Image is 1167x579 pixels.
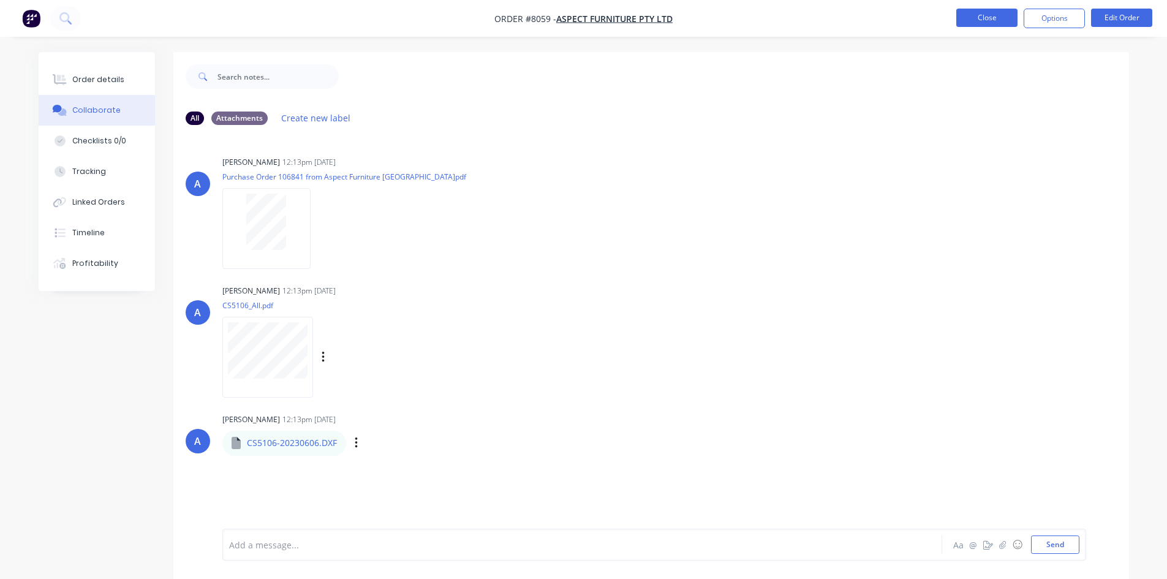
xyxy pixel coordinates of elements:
img: Factory [22,9,40,28]
button: Order details [39,64,155,95]
button: Options [1024,9,1085,28]
a: Aspect Furniture Pty Ltd [556,13,673,25]
div: Profitability [72,258,118,269]
div: Attachments [211,112,268,125]
div: Tracking [72,166,106,177]
button: Close [956,9,1018,27]
span: Order #8059 - [494,13,556,25]
p: Purchase Order 106841 from Aspect Furniture [GEOGRAPHIC_DATA]pdf [222,172,466,182]
div: [PERSON_NAME] [222,286,280,297]
button: Linked Orders [39,187,155,218]
button: @ [966,537,981,552]
div: 12:13pm [DATE] [282,157,336,168]
div: [PERSON_NAME] [222,414,280,425]
p: CS5106_All.pdf [222,300,450,311]
div: A [194,434,201,448]
div: 12:13pm [DATE] [282,414,336,425]
button: Aa [951,537,966,552]
div: Order details [72,74,124,85]
button: Profitability [39,248,155,279]
button: Timeline [39,218,155,248]
div: 12:13pm [DATE] [282,286,336,297]
div: Checklists 0/0 [72,135,126,146]
div: All [186,112,204,125]
button: ☺ [1010,537,1025,552]
div: Collaborate [72,105,121,116]
button: Send [1031,535,1079,554]
button: Edit Order [1091,9,1152,27]
button: Collaborate [39,95,155,126]
div: A [194,305,201,320]
button: Checklists 0/0 [39,126,155,156]
div: Linked Orders [72,197,125,208]
div: Timeline [72,227,105,238]
button: Tracking [39,156,155,187]
div: [PERSON_NAME] [222,157,280,168]
button: Create new label [275,110,357,126]
p: CS5106-20230606.DXF [247,437,337,449]
div: A [194,176,201,191]
input: Search notes... [217,64,339,89]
